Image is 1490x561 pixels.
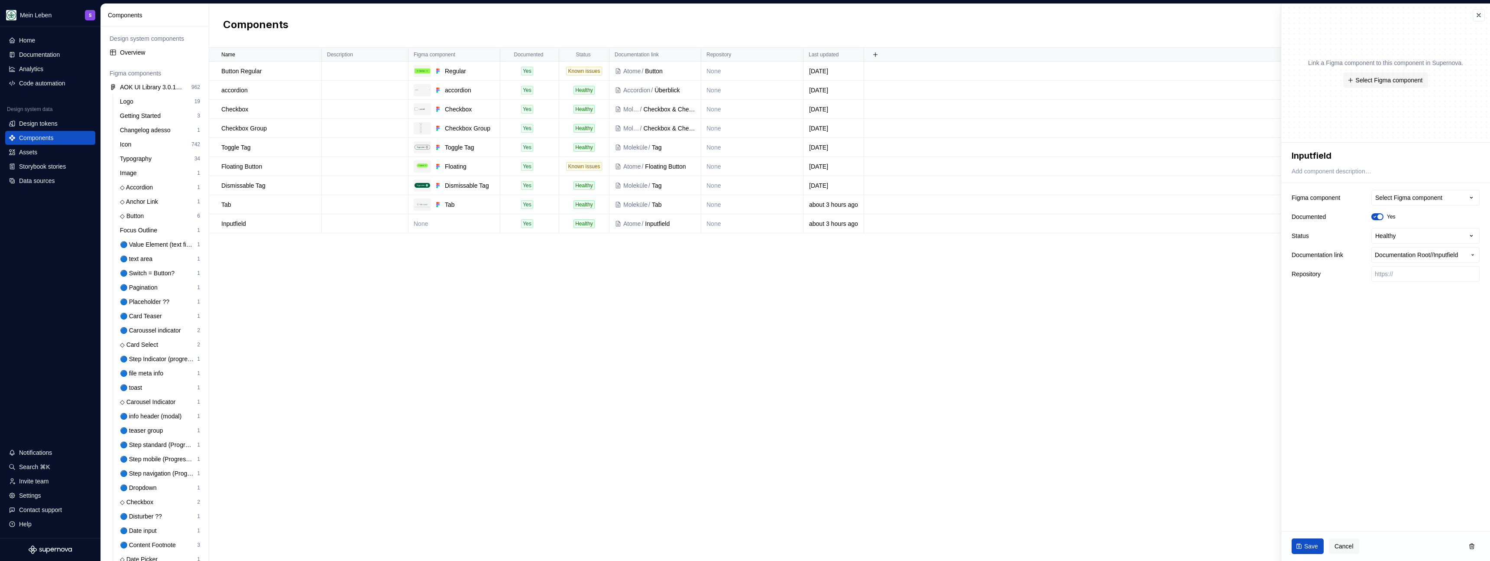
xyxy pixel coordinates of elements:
div: Design tokens [19,119,58,128]
div: Checkbox & Checkbox Group [644,105,696,114]
div: 1 [197,255,200,262]
div: 🔵 Value Element (text field) [120,240,198,249]
div: / [650,86,654,95]
div: Yes [521,181,533,190]
div: 1 [197,127,200,134]
img: accordion [415,89,430,91]
div: 1 [197,470,200,477]
a: 🔵 info header (modal)1 [117,409,204,423]
a: 🔵 Placeholder ??1 [117,295,204,309]
img: Checkbox [415,108,430,111]
div: Yes [521,219,533,228]
a: 🔵 file meta info1 [117,366,204,380]
div: Help [19,520,32,528]
span: Documentation Root / [1375,251,1432,259]
div: [DATE] [804,86,863,95]
a: 🔵 text area1 [117,252,204,266]
div: Yes [521,86,533,95]
p: Checkbox Group [221,124,267,133]
div: 🔵 teaser group [120,426,167,435]
p: Documentation link [615,51,659,58]
div: Home [19,36,35,45]
div: [DATE] [804,67,863,75]
p: Name [221,51,235,58]
div: Tag [652,181,696,190]
div: Documentation [19,50,60,59]
a: Data sources [5,174,95,188]
td: None [701,195,803,214]
div: 🔵 Switch = Button? [120,269,178,277]
div: Select Figma component [1375,193,1442,202]
div: Moleküle [623,143,648,152]
div: [DATE] [804,181,863,190]
div: Healthy [573,86,595,95]
div: Button [645,67,696,75]
div: / [648,200,652,209]
button: Help [5,517,95,531]
div: 1 [197,370,200,377]
a: 🔵 toast1 [117,381,204,395]
div: / [639,105,644,114]
div: Components [108,11,205,20]
div: 34 [194,155,200,162]
div: 1 [197,313,200,320]
p: accordion [221,86,248,95]
div: 19 [194,98,200,105]
a: 🔵 Step mobile (Progress stepper)1 [117,452,204,466]
div: 1 [197,298,200,305]
div: Typography [120,154,155,163]
button: Documentation Root//Inputfield [1371,247,1480,263]
a: Invite team [5,474,95,488]
a: Assets [5,145,95,159]
div: Data sources [19,176,55,185]
td: None [701,119,803,138]
p: Checkbox [221,105,248,114]
div: ◇ Card Select [120,340,162,349]
div: Search ⌘K [19,463,50,471]
div: Icon [120,140,135,149]
div: 🔵 Content Footnote [120,541,179,549]
a: Icon742 [117,137,204,151]
div: / [641,219,645,228]
img: Toggle Tag [415,145,430,150]
div: Yes [521,67,533,75]
div: 2 [197,341,200,348]
div: Tab [445,200,495,209]
div: Atome [623,67,641,75]
div: Getting Started [120,111,164,120]
a: 🔵 Date input1 [117,524,204,538]
button: Notifications [5,446,95,460]
div: 1 [197,484,200,491]
div: S [89,12,92,19]
div: Checkbox & Checkbox Group [644,124,696,133]
div: Known issues [566,67,602,75]
a: Home [5,33,95,47]
div: 1 [197,527,200,534]
div: Design system components [110,34,200,43]
div: Toggle Tag [445,143,495,152]
a: ◇ Checkbox2 [117,495,204,509]
div: / [641,162,645,171]
td: None [701,138,803,157]
div: 🔵 Dropdown [120,483,160,492]
div: 2 [197,499,200,506]
p: Toggle Tag [221,143,250,152]
div: Design system data [7,106,52,113]
img: Floating [415,162,430,170]
img: Checkbox Group [419,123,425,134]
div: Checkbox [445,105,495,114]
div: Tag [652,143,696,152]
div: / [648,181,652,190]
div: 1 [197,227,200,234]
div: Code automation [19,79,65,88]
a: ◇ Card Select2 [117,338,204,352]
label: Documented [1292,212,1326,221]
svg: Supernova Logo [29,545,72,554]
div: Focus Outline [120,226,161,235]
div: Moleküle [623,200,648,209]
div: 🔵 Card Teaser [120,312,165,320]
a: Code automation [5,76,95,90]
p: Tab [221,200,231,209]
img: Tab [415,202,430,207]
